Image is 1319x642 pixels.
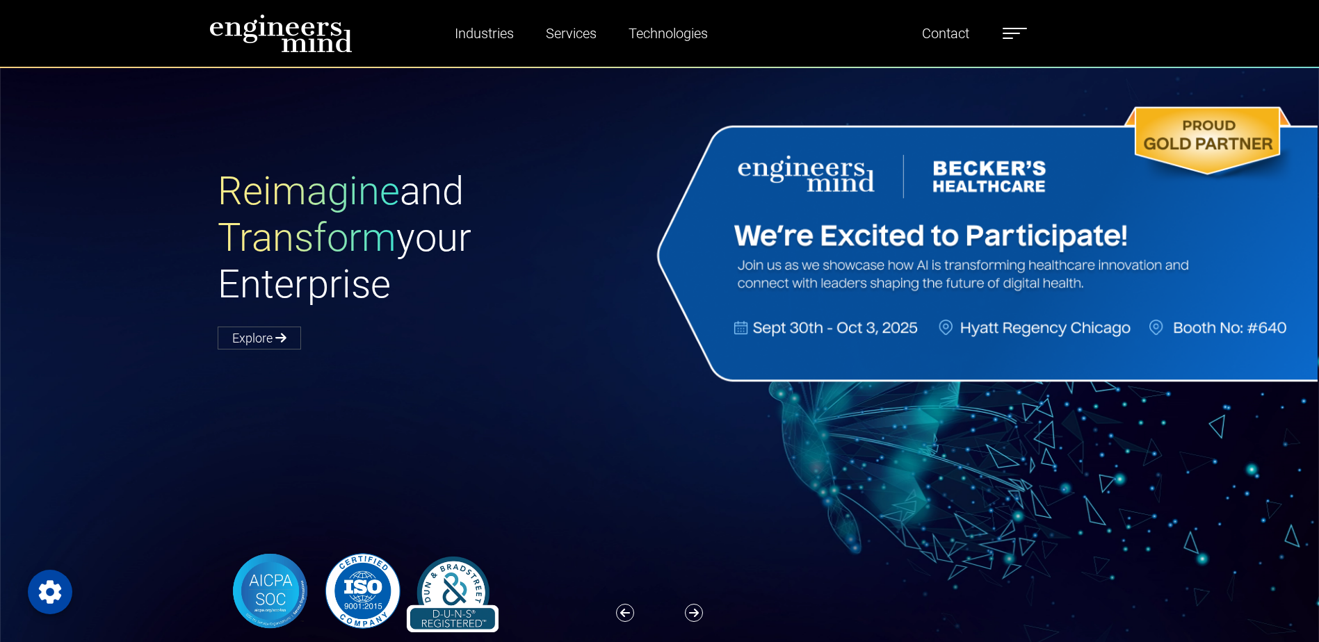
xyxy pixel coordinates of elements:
[209,14,353,53] img: logo
[540,17,602,49] a: Services
[218,550,507,632] img: banner-logo
[650,101,1318,387] img: Website Banner
[623,17,713,49] a: Technologies
[218,215,396,261] span: Transform
[916,17,975,49] a: Contact
[218,168,660,308] h1: and your Enterprise
[218,327,301,349] a: Explore
[449,17,519,49] a: Industries
[218,168,400,214] span: Reimagine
